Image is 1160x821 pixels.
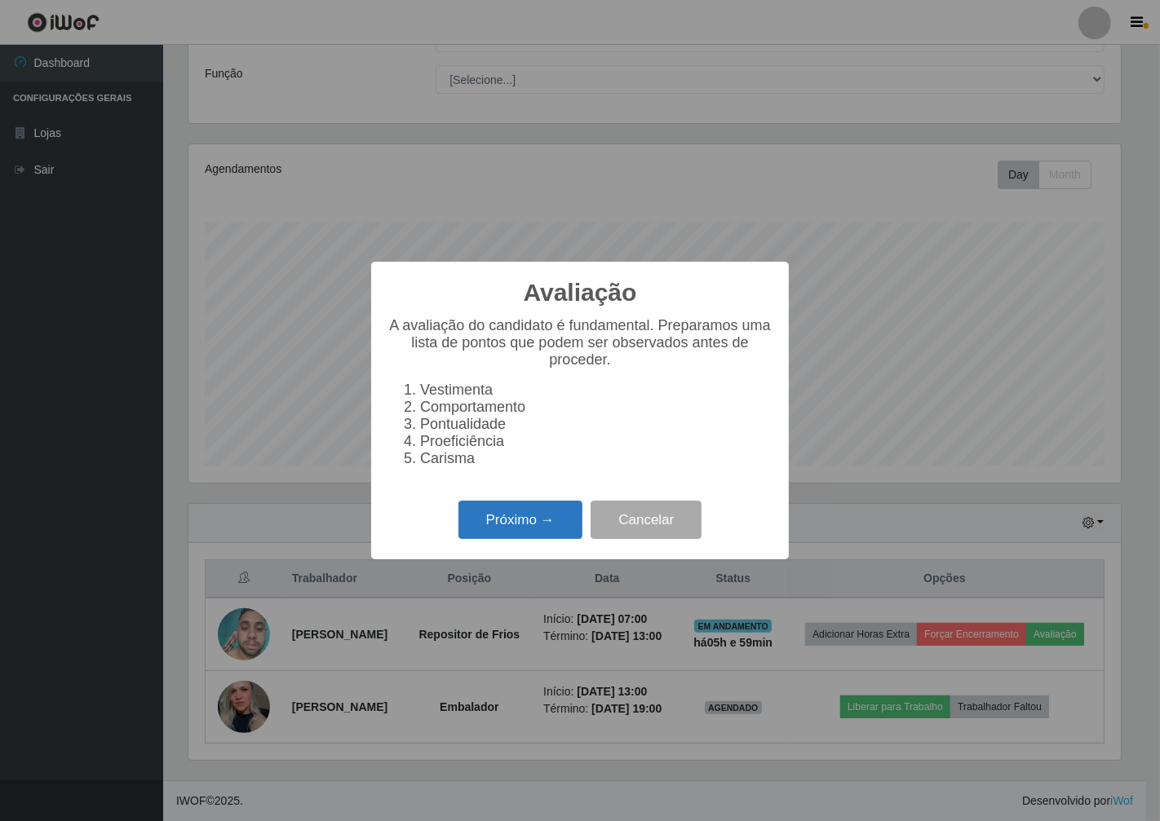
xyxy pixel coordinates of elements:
button: Cancelar [591,501,702,539]
li: Proeficiência [420,433,773,450]
li: Vestimenta [420,382,773,399]
li: Comportamento [420,399,773,416]
p: A avaliação do candidato é fundamental. Preparamos uma lista de pontos que podem ser observados a... [387,317,773,369]
button: Próximo → [458,501,582,539]
li: Carisma [420,450,773,467]
li: Pontualidade [420,416,773,433]
h2: Avaliação [524,278,637,307]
